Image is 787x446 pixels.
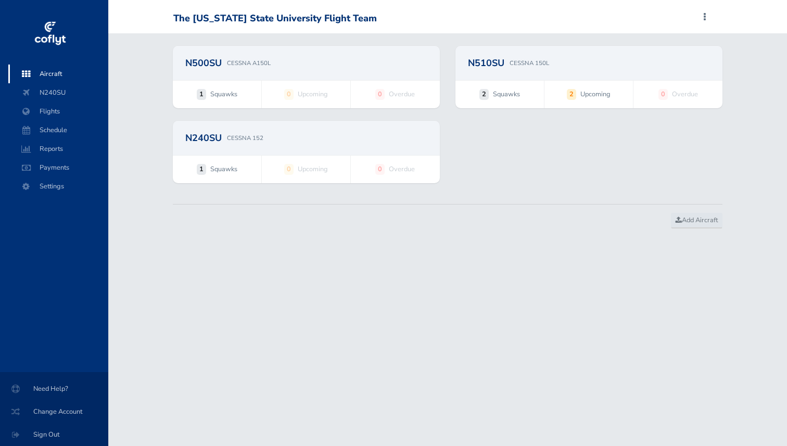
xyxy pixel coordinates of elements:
p: CESSNA 152 [227,133,263,143]
a: N240SU CESSNA 152 1 Squawks 0 Upcoming 0 Overdue [173,121,440,183]
span: Upcoming [298,89,328,99]
span: Need Help? [12,379,96,398]
strong: 1 [197,164,206,174]
span: Sign Out [12,425,96,444]
span: Squawks [210,164,237,174]
h2: N240SU [185,133,222,143]
span: Upcoming [580,89,611,99]
span: Overdue [672,89,698,99]
span: Flights [19,102,98,121]
h2: N510SU [468,58,504,68]
strong: 0 [375,89,385,99]
span: Change Account [12,402,96,421]
span: Reports [19,139,98,158]
strong: 1 [197,89,206,99]
a: N510SU CESSNA 150L 2 Squawks 2 Upcoming 0 Overdue [455,46,722,108]
strong: 2 [479,89,489,99]
span: Payments [19,158,98,177]
strong: 0 [375,164,385,174]
span: Settings [19,177,98,196]
span: Add Aircraft [676,215,718,225]
a: N500SU CESSNA A150L 1 Squawks 0 Upcoming 0 Overdue [173,46,440,108]
img: coflyt logo [33,18,67,49]
a: Add Aircraft [671,213,722,228]
strong: 0 [658,89,668,99]
span: Upcoming [298,164,328,174]
strong: 0 [284,89,294,99]
span: Overdue [389,164,415,174]
strong: 2 [567,89,576,99]
span: Overdue [389,89,415,99]
strong: 0 [284,164,294,174]
div: The [US_STATE] State University Flight Team [173,13,377,24]
span: Squawks [210,89,237,99]
span: Schedule [19,121,98,139]
span: N240SU [19,83,98,102]
span: Aircraft [19,65,98,83]
p: CESSNA A150L [227,58,271,68]
p: CESSNA 150L [510,58,549,68]
h2: N500SU [185,58,222,68]
span: Squawks [493,89,520,99]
